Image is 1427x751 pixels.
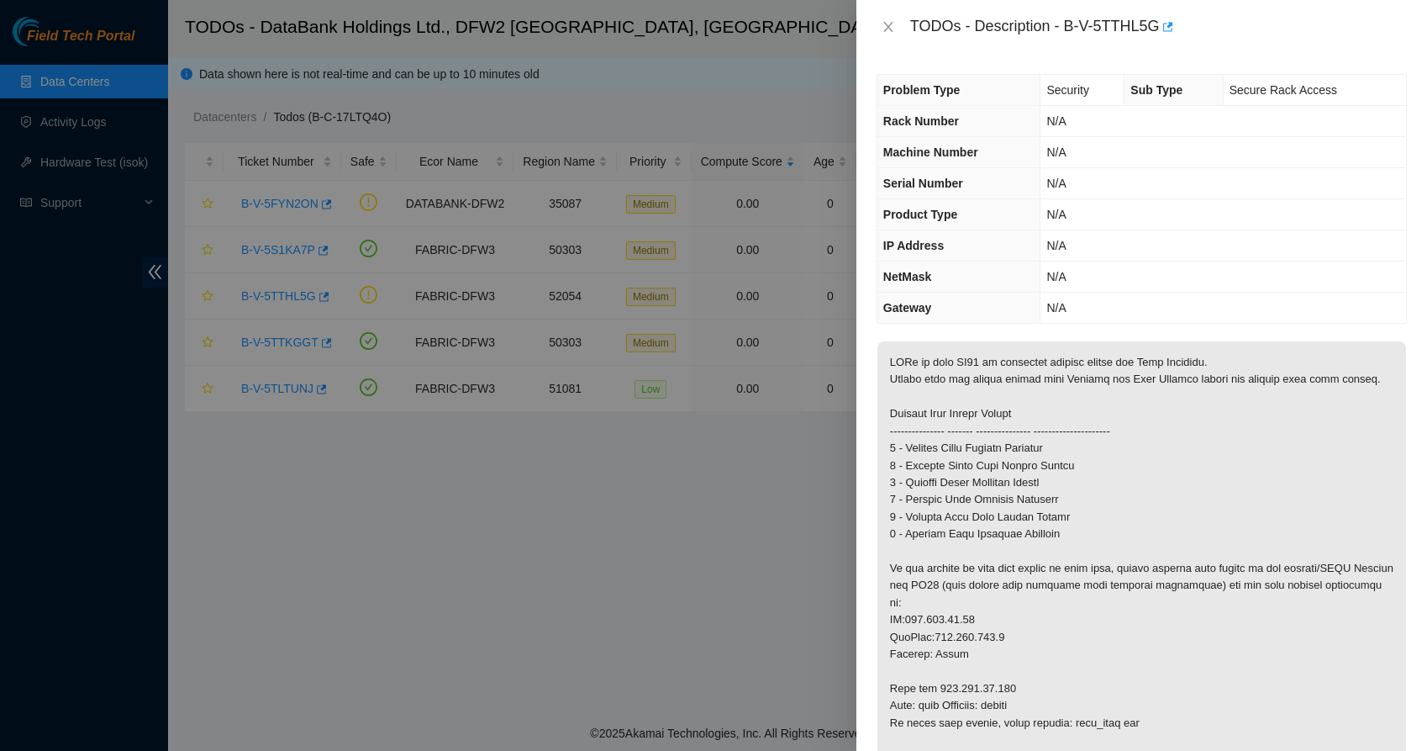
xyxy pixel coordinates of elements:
div: TODOs - Description - B-V-5TTHL5G [910,13,1407,40]
span: N/A [1046,301,1066,315]
span: N/A [1046,145,1066,159]
span: Gateway [883,301,932,315]
span: N/A [1046,208,1066,221]
span: close [882,20,895,34]
button: Close [877,19,900,35]
span: Secure Rack Access [1230,83,1337,97]
span: Serial Number [883,177,963,190]
span: Security [1046,83,1089,97]
span: Product Type [883,208,957,221]
span: N/A [1046,114,1066,128]
span: Sub Type [1130,83,1182,97]
span: Problem Type [883,83,961,97]
span: IP Address [883,239,944,252]
span: N/A [1046,270,1066,283]
span: Rack Number [883,114,959,128]
span: N/A [1046,177,1066,190]
span: Machine Number [883,145,978,159]
span: N/A [1046,239,1066,252]
span: NetMask [883,270,932,283]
